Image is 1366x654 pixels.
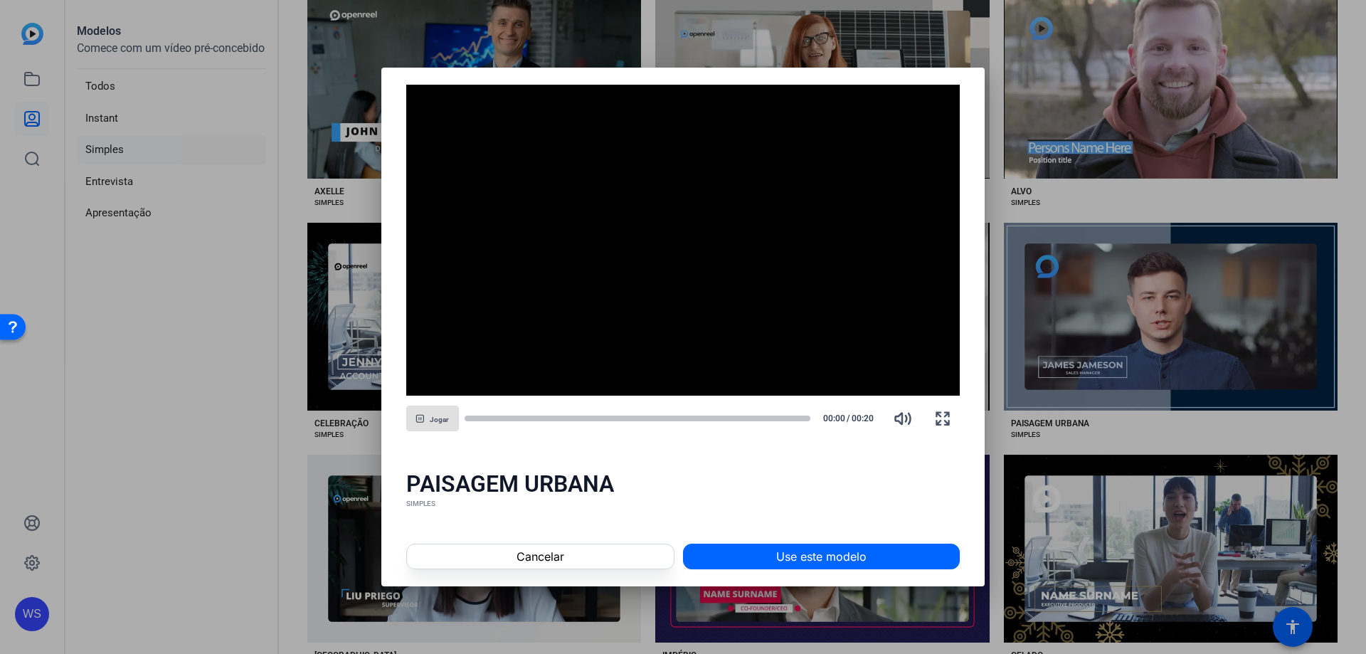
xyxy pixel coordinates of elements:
[816,412,880,425] div: /
[776,549,867,564] font: Use este modelo
[683,544,960,569] button: Use este modelo
[816,412,845,425] span: 00:00
[406,500,435,507] font: SIMPLES
[852,412,881,425] span: 00:20
[406,406,459,431] button: Jogar
[430,416,449,423] font: Jogar
[926,401,960,436] button: Tela cheia
[517,549,564,564] font: Cancelar
[406,470,614,497] font: PAISAGEM URBANA
[406,85,960,396] div: Video Player
[886,401,920,436] button: Mudo
[406,544,674,569] button: Cancelar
